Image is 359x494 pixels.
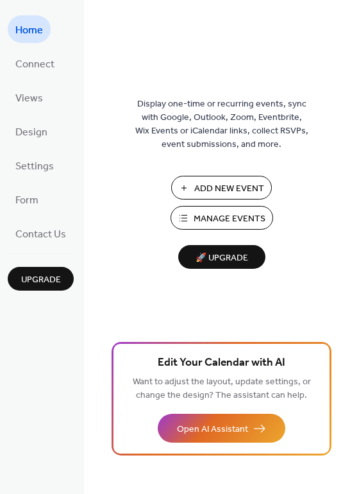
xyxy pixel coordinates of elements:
[15,157,54,176] span: Settings
[8,267,74,291] button: Upgrade
[8,117,55,145] a: Design
[194,182,264,196] span: Add New Event
[177,423,248,436] span: Open AI Assistant
[15,123,47,142] span: Design
[8,49,62,77] a: Connect
[15,21,43,40] span: Home
[8,185,46,213] a: Form
[8,219,74,247] a: Contact Us
[194,212,265,226] span: Manage Events
[15,225,66,244] span: Contact Us
[15,89,43,108] span: Views
[158,354,285,372] span: Edit Your Calendar with AI
[186,250,258,267] span: 🚀 Upgrade
[171,206,273,230] button: Manage Events
[8,151,62,179] a: Settings
[21,273,61,287] span: Upgrade
[171,176,272,200] button: Add New Event
[158,414,285,443] button: Open AI Assistant
[135,98,308,151] span: Display one-time or recurring events, sync with Google, Outlook, Zoom, Eventbrite, Wix Events or ...
[133,373,311,404] span: Want to adjust the layout, update settings, or change the design? The assistant can help.
[15,191,38,210] span: Form
[8,15,51,43] a: Home
[178,245,265,269] button: 🚀 Upgrade
[8,83,51,111] a: Views
[15,55,54,74] span: Connect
